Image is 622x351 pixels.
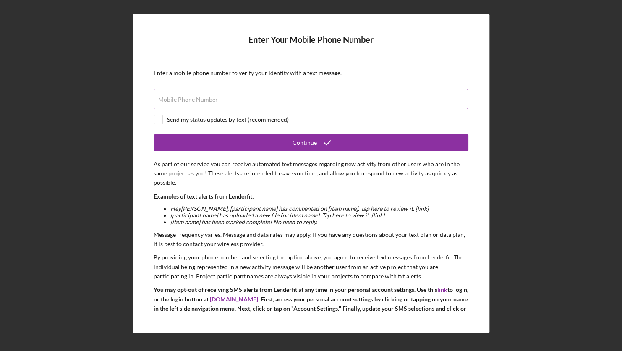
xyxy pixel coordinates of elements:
[167,116,289,123] div: Send my status updates by text (recommended)
[154,285,468,323] p: You may opt-out of receiving SMS alerts from Lenderfit at any time in your personal account setti...
[154,70,468,76] div: Enter a mobile phone number to verify your identity with a text message.
[170,219,468,225] li: [item name] has been marked complete! No need to reply.
[154,192,468,201] p: Examples of text alerts from Lenderfit:
[170,205,468,212] li: Hey [PERSON_NAME] , [participant name] has commented on [item name]. Tap here to review it. [link]
[154,35,468,57] h4: Enter Your Mobile Phone Number
[154,134,468,151] button: Continue
[158,96,218,103] label: Mobile Phone Number
[210,296,258,303] a: [DOMAIN_NAME]
[437,286,447,293] a: link
[170,212,468,219] li: [participant name] has uploaded a new file for [item name]. Tap here to view it. [link]
[154,230,468,249] p: Message frequency varies. Message and data rates may apply. If you have any questions about your ...
[154,160,468,188] p: As part of our service you can receive automated text messages regarding new activity from other ...
[293,134,317,151] div: Continue
[154,253,468,281] p: By providing your phone number, and selecting the option above, you agree to receive text message...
